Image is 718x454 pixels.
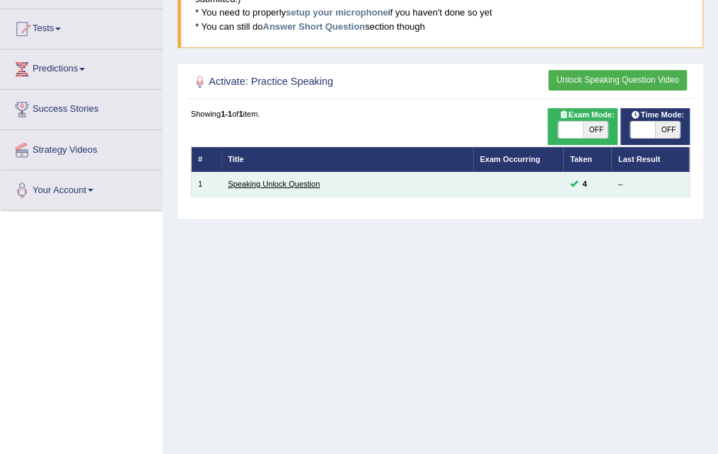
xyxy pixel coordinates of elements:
div: – [618,179,683,190]
a: Strategy Videos [1,130,162,165]
span: You can still take this question [578,178,591,191]
th: Last Result [611,147,690,172]
td: 1 [191,172,221,197]
span: OFF [655,122,680,139]
a: Tests [1,9,162,45]
div: Show exams occurring in exams [548,108,618,145]
a: Exam Occurring [480,155,540,163]
b: 1-1 [221,110,232,118]
a: Speaking Unlock Question [228,180,320,188]
span: Time Mode: [626,109,688,122]
a: Answer Short Question [262,21,364,32]
a: Success Stories [1,90,162,125]
a: Your Account [1,170,162,206]
span: OFF [583,122,608,139]
b: 1 [238,110,243,118]
h2: Activate: Practice Speaking [191,73,500,91]
span: Exam Mode: [554,109,619,122]
div: Showing of item. [191,108,690,120]
button: Unlock Speaking Question Video [548,70,687,91]
th: # [191,147,221,172]
a: setup your microphone [286,7,388,18]
a: Predictions [1,50,162,85]
th: Taken [563,147,611,172]
th: Title [221,147,473,172]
